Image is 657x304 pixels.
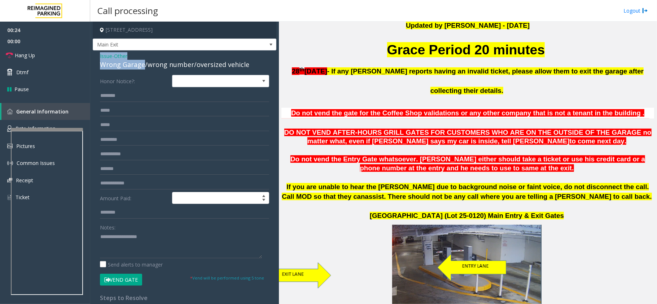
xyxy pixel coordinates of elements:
span: Main Exit [93,39,240,50]
img: 'icon' [7,178,12,183]
a: Logout [623,7,648,14]
span: - [112,53,127,59]
span: [DATE] [305,67,327,75]
h4: [STREET_ADDRESS] [93,22,276,39]
label: Amount Paid: [98,192,170,204]
img: 'icon' [7,160,13,166]
span: Hang Up [15,52,35,59]
a: General Information [1,103,90,120]
span: - If any [PERSON_NAME] reports having an invalid ticket, please allow them to exit the garage aft... [327,67,644,94]
span: General Information [16,108,69,115]
span: to come next day. [570,137,627,145]
span: Other [114,52,127,60]
img: 'icon' [7,194,12,201]
span: . There should not be any call where you are telling a [PERSON_NAME] to call back. [384,193,652,200]
button: Vend Gate [100,274,142,286]
img: 'icon' [7,144,13,148]
h3: Call processing [94,2,162,19]
span: Pause [14,85,29,93]
span: If you are unable to hear the [PERSON_NAME] due to background noise or faint voice, do not discon... [282,183,649,200]
div: Wrong Garage/wrong number/oversized vehicle [100,60,269,70]
span: Grace Period 20 minutes [387,42,545,57]
span: Decrease value [259,198,269,204]
img: 'icon' [7,109,13,114]
span: Issue [100,52,112,60]
span: Dtmf [16,68,29,76]
img: 'icon' [7,125,12,132]
label: Notes: [100,221,115,231]
label: Honor Notice?: [98,75,170,87]
span: 28 [292,67,299,75]
label: Send alerts to manager [100,261,163,268]
small: Vend will be performed using 5 tone [190,275,264,281]
h4: Steps to Resolve [100,295,269,301]
span: Rate Information [16,125,56,132]
span: th [299,67,305,72]
img: Text Box [258,262,333,290]
span: Increase value [259,192,269,198]
img: Text Box [437,253,508,283]
span: DO NOT VEND AFTER-HOURS GRILL GATES FOR CUSTOMERS WHO ARE ON THE OUTSIDE OF THE GARAGE no matter ... [284,129,652,145]
span: Do not vend the Entry Gate whatsoever. [PERSON_NAME] either should take a ticket or use his credi... [290,155,645,172]
span: Do not vend the gate for the Coffee Shop validations or any other company that is not a tenant in... [291,109,645,117]
span: assist [365,193,384,200]
img: logout [642,7,648,14]
span: Updated by [PERSON_NAME] - [DATE] [406,22,530,29]
span: [GEOGRAPHIC_DATA] (Lot 25-0120) Main Entry & Exit Gates [370,212,564,219]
